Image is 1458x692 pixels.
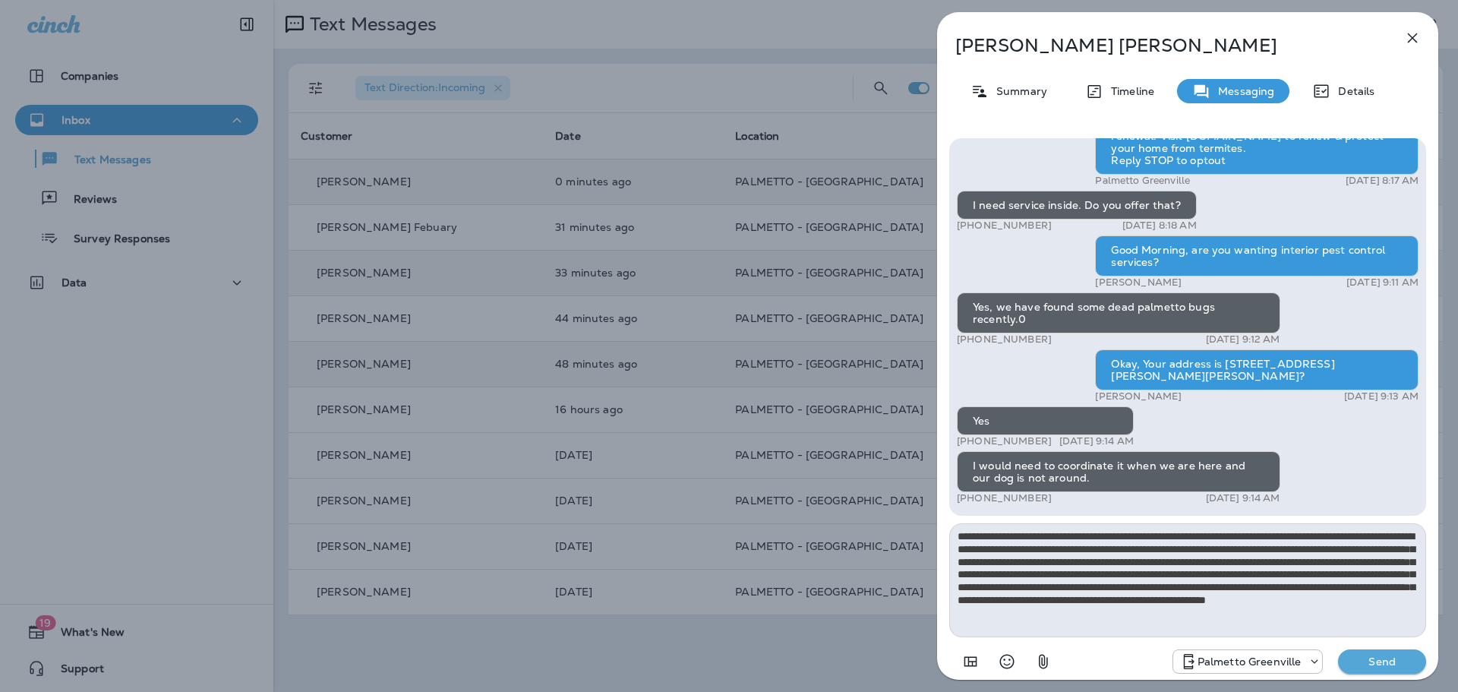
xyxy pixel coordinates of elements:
[1103,85,1154,97] p: Timeline
[1210,85,1274,97] p: Messaging
[989,85,1047,97] p: Summary
[1346,175,1419,187] p: [DATE] 8:17 AM
[1198,656,1302,668] p: Palmetto Greenville
[1206,492,1280,504] p: [DATE] 9:14 AM
[955,35,1370,56] p: [PERSON_NAME] [PERSON_NAME]
[957,191,1197,220] div: I need service inside. Do you offer that?
[1122,220,1197,232] p: [DATE] 8:18 AM
[1338,649,1426,674] button: Send
[1095,390,1182,403] p: [PERSON_NAME]
[1095,235,1419,276] div: Good Morning, are you wanting interior pest control services?
[957,406,1134,435] div: Yes
[957,333,1052,346] p: [PHONE_NUMBER]
[992,646,1022,677] button: Select an emoji
[1350,655,1414,668] p: Send
[1173,653,1323,671] div: +1 (864) 385-1074
[957,435,1052,447] p: [PHONE_NUMBER]
[955,646,986,677] button: Add in a premade template
[957,292,1280,333] div: Yes, we have found some dead palmetto bugs recently.0
[1095,276,1182,289] p: [PERSON_NAME]
[1346,276,1419,289] p: [DATE] 9:11 AM
[957,451,1280,492] div: I would need to coordinate it when we are here and our dog is not around.
[1206,333,1280,346] p: [DATE] 9:12 AM
[1330,85,1374,97] p: Details
[1095,349,1419,390] div: Okay, Your address is [STREET_ADDRESS][PERSON_NAME][PERSON_NAME]?
[1344,390,1419,403] p: [DATE] 9:13 AM
[1095,109,1419,175] div: Palmetto Ext.: Your termite warranty is due for renewal. Visit [DOMAIN_NAME] to renew & protect y...
[1095,175,1190,187] p: Palmetto Greenville
[957,492,1052,504] p: [PHONE_NUMBER]
[957,220,1052,232] p: [PHONE_NUMBER]
[1059,435,1134,447] p: [DATE] 9:14 AM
